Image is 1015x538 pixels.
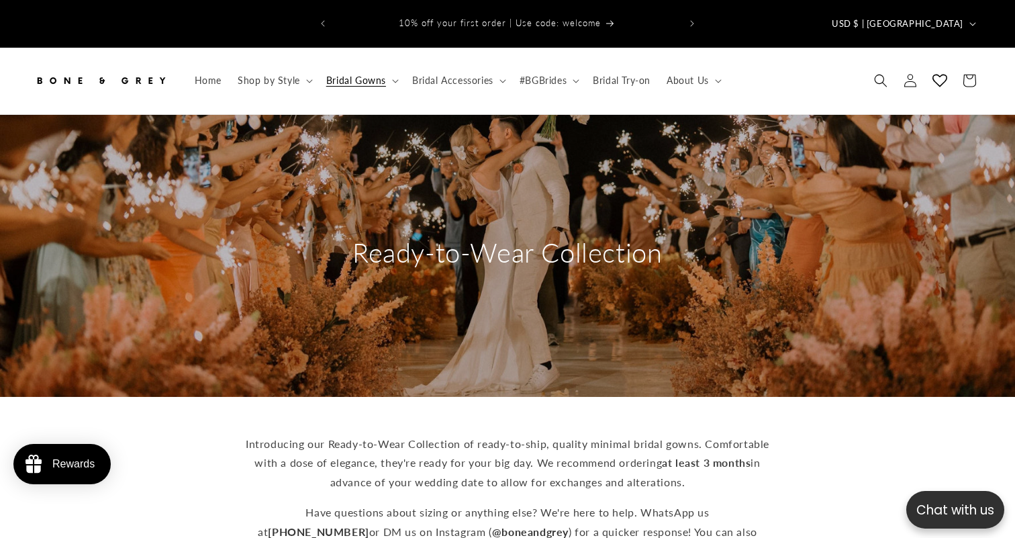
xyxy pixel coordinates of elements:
span: #BGBrides [520,75,567,87]
span: Bridal Try-on [593,75,650,87]
span: 10% off your first order | Use code: welcome [399,17,601,28]
img: Bone and Grey Bridal [34,66,168,95]
span: Home [195,75,222,87]
span: Bridal Accessories [412,75,493,87]
span: About Us [667,75,709,87]
summary: Bridal Gowns [318,66,404,95]
strong: at least 3 months [662,456,751,469]
summary: Search [866,66,896,95]
span: Bridal Gowns [326,75,386,87]
span: USD $ | [GEOGRAPHIC_DATA] [832,17,963,31]
a: @boneandgrey [492,525,569,538]
a: Home [187,66,230,95]
p: Introducing our Ready-to-Wear Collection of ready-to-ship, quality minimal bridal gowns. Comforta... [246,435,769,492]
button: USD $ | [GEOGRAPHIC_DATA] [824,11,981,36]
summary: Shop by Style [230,66,318,95]
span: Shop by Style [238,75,300,87]
summary: #BGBrides [512,66,585,95]
summary: Bridal Accessories [404,66,512,95]
a: [PHONE_NUMBER] [268,525,369,538]
button: Next announcement [677,11,707,36]
a: Bone and Grey Bridal [29,61,173,101]
h2: Ready-to-Wear Collection [352,235,662,270]
button: Previous announcement [308,11,338,36]
summary: About Us [659,66,727,95]
a: Bridal Try-on [585,66,659,95]
button: Open chatbox [906,491,1004,529]
div: Rewards [52,458,95,470]
p: Chat with us [906,500,1004,520]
